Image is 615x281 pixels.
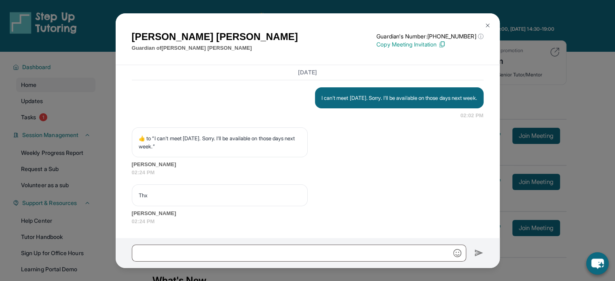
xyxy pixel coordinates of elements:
span: 02:24 PM [132,169,484,177]
p: Thx [139,191,301,199]
p: Guardian's Number: [PHONE_NUMBER] [376,32,483,40]
span: 02:24 PM [132,218,484,226]
img: Emoji [453,249,461,257]
img: Close Icon [484,22,491,29]
h3: [DATE] [132,68,484,76]
p: Guardian of [PERSON_NAME] [PERSON_NAME] [132,44,298,52]
p: ​👍​ to “ I can't meet [DATE]. Sorry. I'll be available on those days next week. ” [139,134,301,150]
p: Copy Meeting Invitation [376,40,483,49]
span: [PERSON_NAME] [132,209,484,218]
img: Send icon [474,248,484,258]
img: Copy Icon [438,41,446,48]
button: chat-button [586,252,609,275]
span: ⓘ [478,32,483,40]
span: 02:02 PM [461,112,484,120]
p: I can't meet [DATE]. Sorry. I'll be available on those days next week. [321,94,477,102]
h1: [PERSON_NAME] [PERSON_NAME] [132,30,298,44]
span: [PERSON_NAME] [132,161,484,169]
